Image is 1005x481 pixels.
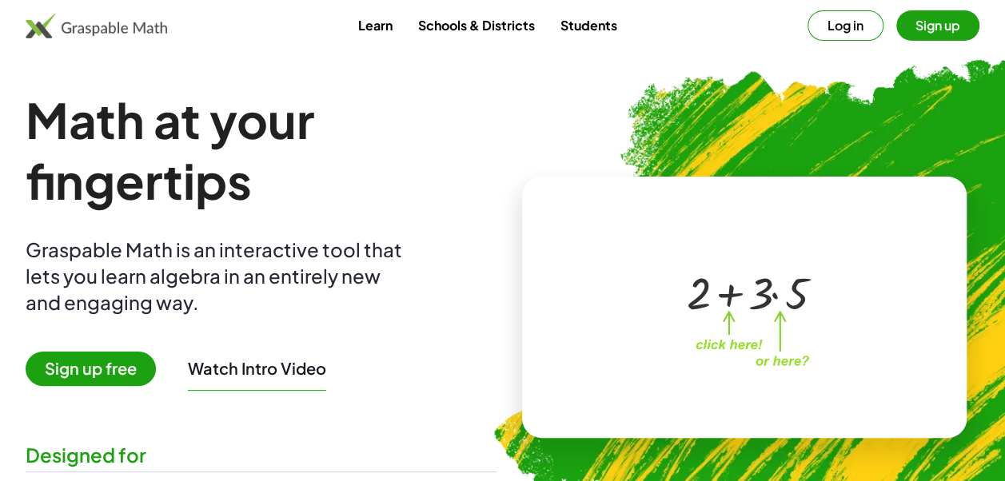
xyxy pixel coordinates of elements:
span: Sign up free [26,352,156,386]
button: Log in [808,10,883,41]
div: Graspable Math is an interactive tool that lets you learn algebra in an entirely new and engaging... [26,237,409,316]
h1: Math at your fingertips [26,89,497,211]
a: Students [547,10,629,40]
a: Schools & Districts [405,10,547,40]
button: Sign up [896,10,979,41]
button: Watch Intro Video [188,358,326,379]
a: Learn [345,10,405,40]
div: Designed for [26,442,497,468]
